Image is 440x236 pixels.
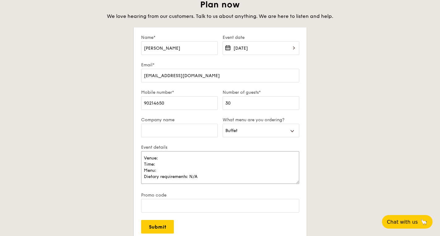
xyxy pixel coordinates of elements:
label: Company name [141,117,218,122]
span: We love hearing from our customers. Talk to us about anything. We are here to listen and help. [107,13,333,19]
textarea: Let us know details such as your venue address, event time, preferred menu, dietary requirements,... [141,151,299,184]
label: Event details [141,145,299,150]
label: What menu are you ordering? [223,117,299,122]
label: Promo code [141,193,299,198]
input: Submit [141,220,174,234]
label: Email* [141,62,299,68]
span: 🦙 [420,218,428,226]
label: Name* [141,35,218,40]
button: Chat with us🦙 [382,215,433,229]
label: Mobile number* [141,90,218,95]
span: Chat with us [387,219,418,225]
label: Number of guests* [223,90,299,95]
label: Event date [223,35,299,40]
